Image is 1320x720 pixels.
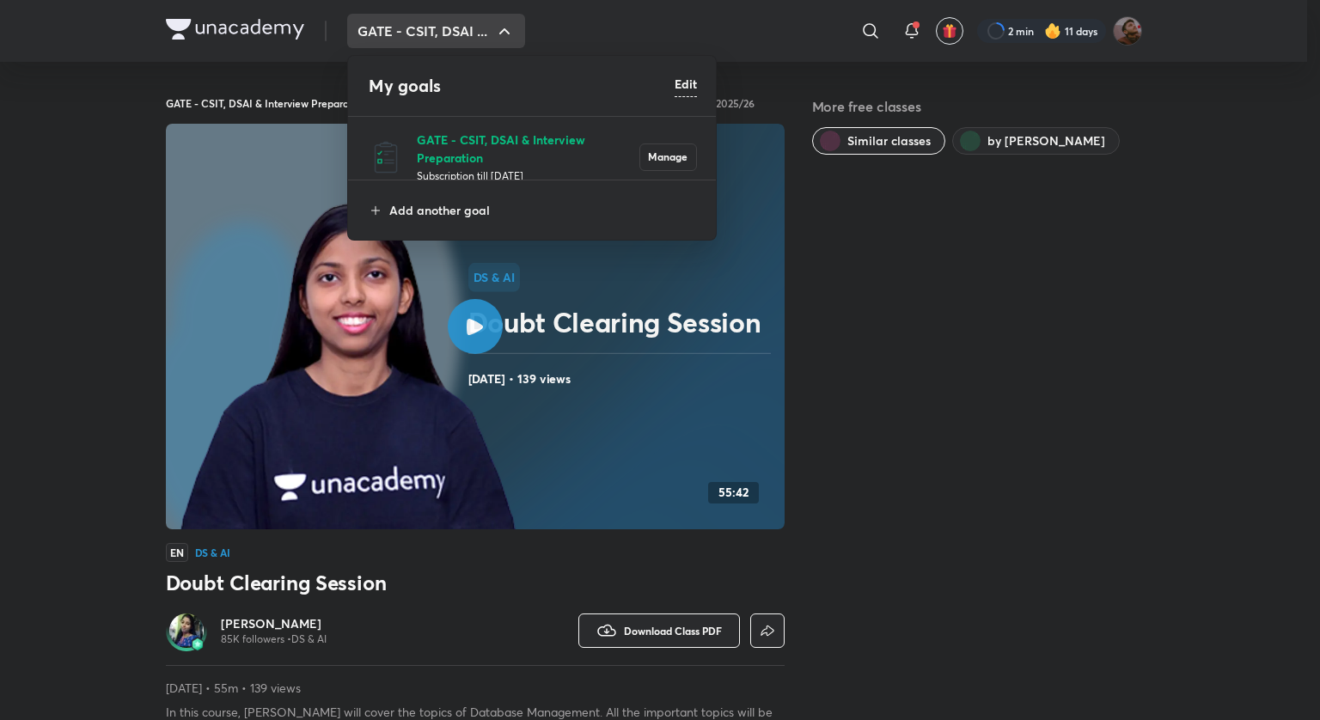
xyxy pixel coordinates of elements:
[417,131,639,167] p: GATE - CSIT, DSAI & Interview Preparation
[369,73,675,99] h4: My goals
[417,167,639,184] p: Subscription till [DATE]
[639,143,697,171] button: Manage
[389,201,697,219] p: Add another goal
[675,75,697,93] h6: Edit
[369,140,403,174] img: GATE - CSIT, DSAI & Interview Preparation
